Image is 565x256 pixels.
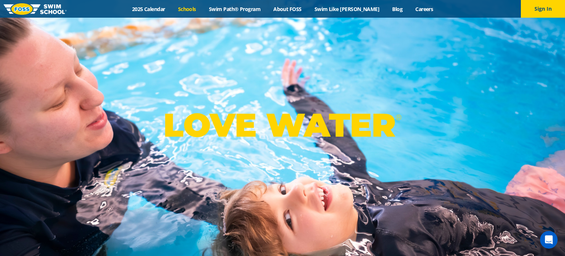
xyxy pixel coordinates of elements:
[4,3,67,15] img: FOSS Swim School Logo
[171,6,202,13] a: Schools
[409,6,440,13] a: Careers
[125,6,171,13] a: 2025 Calendar
[308,6,386,13] a: Swim Like [PERSON_NAME]
[163,105,401,145] p: LOVE WATER
[202,6,267,13] a: Swim Path® Program
[267,6,308,13] a: About FOSS
[395,113,401,122] sup: ®
[540,231,558,249] iframe: Intercom live chat
[386,6,409,13] a: Blog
